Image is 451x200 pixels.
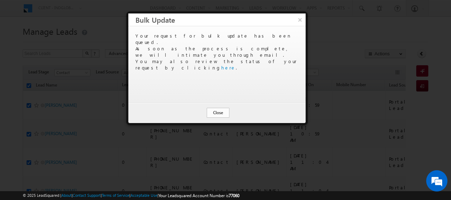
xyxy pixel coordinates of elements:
textarea: Type your message and hit 'Enter' [9,66,129,148]
em: Start Chat [96,153,129,163]
div: Chat with us now [37,37,119,46]
div: Minimize live chat window [116,4,133,21]
a: Acceptable Use [130,193,157,198]
div: Your request for bulk update has been queued. As soon as the process is complete, we will intimat... [135,33,297,71]
button: Close [207,108,229,118]
a: Contact Support [73,193,101,198]
a: About [61,193,72,198]
span: © 2025 LeadSquared | | | | | [23,192,239,199]
span: 77060 [229,193,239,198]
a: here [221,65,236,71]
img: d_60004797649_company_0_60004797649 [12,37,30,46]
h3: Bulk Update [135,13,306,26]
span: Your Leadsquared Account Number is [158,193,239,198]
button: × [294,13,306,26]
a: Terms of Service [102,193,129,198]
